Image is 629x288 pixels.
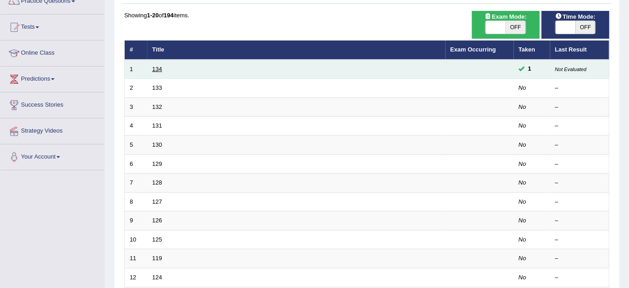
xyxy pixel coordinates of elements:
[555,179,604,187] div: –
[550,41,609,60] th: Last Result
[519,160,527,167] em: No
[519,236,527,243] em: No
[152,160,162,167] a: 129
[152,122,162,129] a: 131
[147,41,446,60] th: Title
[555,67,587,72] small: Not Evaluated
[555,254,604,263] div: –
[0,15,104,37] a: Tests
[0,118,104,141] a: Strategy Videos
[555,273,604,282] div: –
[552,12,599,21] span: Time Mode:
[555,141,604,149] div: –
[152,236,162,243] a: 125
[481,12,530,21] span: Exam Mode:
[125,79,147,98] td: 2
[519,122,527,129] em: No
[472,11,540,39] div: Show exams occurring in exams
[514,41,550,60] th: Taken
[147,12,159,19] b: 1-20
[125,136,147,155] td: 5
[125,192,147,211] td: 8
[152,274,162,281] a: 124
[124,11,609,20] div: Showing of items.
[519,198,527,205] em: No
[152,84,162,91] a: 133
[555,160,604,169] div: –
[125,211,147,231] td: 9
[519,84,527,91] em: No
[125,174,147,193] td: 7
[525,64,535,74] span: You can still take this question
[125,98,147,117] td: 3
[125,230,147,249] td: 10
[519,255,527,262] em: No
[506,21,526,34] span: OFF
[519,217,527,224] em: No
[152,255,162,262] a: 119
[164,12,174,19] b: 194
[125,154,147,174] td: 6
[0,144,104,167] a: Your Account
[152,141,162,148] a: 130
[125,268,147,287] td: 12
[152,217,162,224] a: 126
[555,236,604,244] div: –
[0,67,104,89] a: Predictions
[576,21,596,34] span: OFF
[519,274,527,281] em: No
[555,198,604,206] div: –
[0,41,104,63] a: Online Class
[555,84,604,93] div: –
[125,60,147,79] td: 1
[125,41,147,60] th: #
[125,249,147,268] td: 11
[555,103,604,112] div: –
[152,179,162,186] a: 128
[152,103,162,110] a: 132
[152,198,162,205] a: 127
[555,122,604,130] div: –
[519,141,527,148] em: No
[555,216,604,225] div: –
[125,117,147,136] td: 4
[0,93,104,115] a: Success Stories
[451,46,496,53] a: Exam Occurring
[519,103,527,110] em: No
[152,66,162,72] a: 134
[519,179,527,186] em: No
